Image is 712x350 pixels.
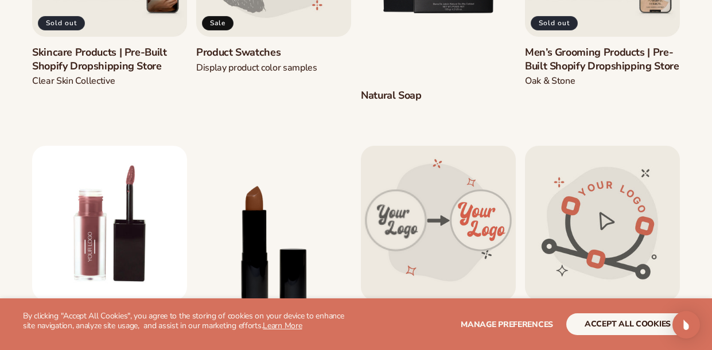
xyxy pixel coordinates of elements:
a: Natural Soap [361,89,516,102]
span: Manage preferences [461,319,553,330]
a: Learn More [263,320,302,331]
a: Skincare Products | Pre-Built Shopify Dropshipping Store [32,46,187,73]
a: Men’s Grooming Products | Pre-Built Shopify Dropshipping Store [525,46,680,73]
button: Manage preferences [461,313,553,335]
a: Product Swatches [196,46,351,59]
p: By clicking "Accept All Cookies", you agree to the storing of cookies on your device to enhance s... [23,312,356,331]
div: Open Intercom Messenger [672,311,700,339]
button: accept all cookies [566,313,689,335]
